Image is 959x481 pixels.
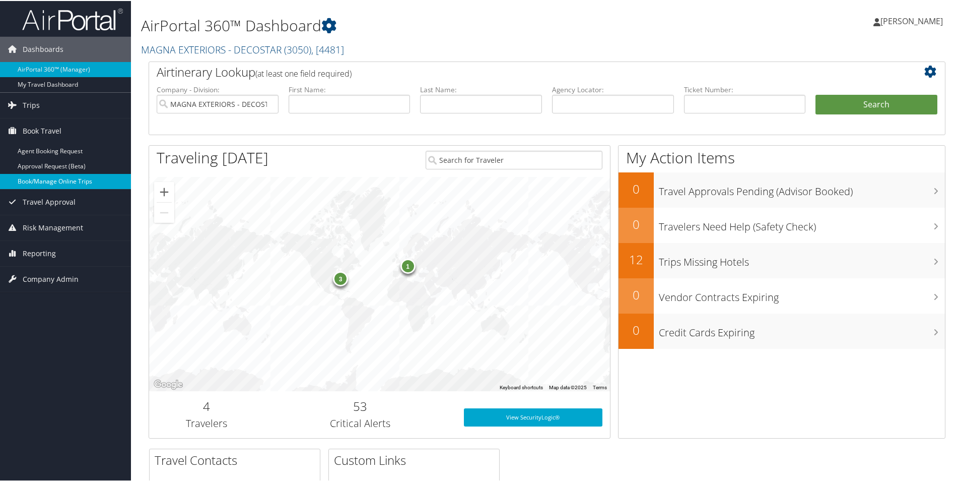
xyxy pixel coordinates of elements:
input: Search for Traveler [426,150,602,168]
h2: Airtinerary Lookup [157,63,871,80]
span: Trips [23,92,40,117]
button: Keyboard shortcuts [500,383,543,390]
label: Last Name: [420,84,542,94]
label: Company - Division: [157,84,279,94]
span: [PERSON_NAME] [880,15,943,26]
span: Book Travel [23,117,61,143]
label: Ticket Number: [684,84,806,94]
button: Zoom in [154,181,174,201]
span: Travel Approval [23,189,76,214]
a: 0Vendor Contracts Expiring [619,277,945,313]
h2: 0 [619,321,654,338]
img: Google [152,377,185,390]
h2: 0 [619,179,654,197]
h2: Travel Contacts [155,451,320,468]
a: View SecurityLogic® [464,407,602,426]
h2: 0 [619,215,654,232]
h1: Traveling [DATE] [157,146,268,167]
h3: Travelers [157,415,257,430]
h2: 12 [619,250,654,267]
label: Agency Locator: [552,84,674,94]
h2: 0 [619,285,654,303]
h3: Travel Approvals Pending (Advisor Booked) [659,178,945,198]
span: Company Admin [23,266,79,291]
a: Open this area in Google Maps (opens a new window) [152,377,185,390]
img: airportal-logo.png [22,7,123,30]
div: 1 [400,257,416,272]
span: Risk Management [23,214,83,239]
h3: Trips Missing Hotels [659,249,945,268]
h3: Critical Alerts [272,415,449,430]
button: Search [815,94,937,114]
button: Zoom out [154,202,174,222]
a: 0Travelers Need Help (Safety Check) [619,207,945,242]
span: Map data ©2025 [549,384,587,389]
span: , [ 4481 ] [311,42,344,55]
h1: My Action Items [619,146,945,167]
a: 0Travel Approvals Pending (Advisor Booked) [619,171,945,207]
h3: Travelers Need Help (Safety Check) [659,214,945,233]
h3: Vendor Contracts Expiring [659,284,945,304]
span: Dashboards [23,36,63,61]
a: 0Credit Cards Expiring [619,313,945,348]
h2: 4 [157,397,257,414]
a: [PERSON_NAME] [873,5,953,35]
h2: Custom Links [334,451,499,468]
a: 12Trips Missing Hotels [619,242,945,277]
div: 3 [333,270,348,285]
span: Reporting [23,240,56,265]
h3: Credit Cards Expiring [659,320,945,339]
label: First Name: [289,84,410,94]
h1: AirPortal 360™ Dashboard [141,14,682,35]
a: MAGNA EXTERIORS - DECOSTAR [141,42,344,55]
span: (at least one field required) [255,67,352,78]
span: ( 3050 ) [284,42,311,55]
a: Terms (opens in new tab) [593,384,607,389]
h2: 53 [272,397,449,414]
